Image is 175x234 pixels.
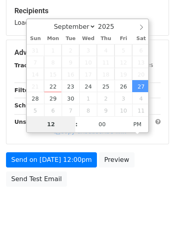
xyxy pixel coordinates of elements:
span: September 28, 2025 [27,92,44,104]
span: October 8, 2025 [79,104,97,116]
span: October 11, 2025 [132,104,150,116]
span: Thu [97,36,115,41]
span: October 9, 2025 [97,104,115,116]
span: September 22, 2025 [44,80,62,92]
span: September 30, 2025 [62,92,79,104]
strong: Schedule [14,102,43,109]
span: September 29, 2025 [44,92,62,104]
span: August 31, 2025 [27,44,44,56]
span: October 1, 2025 [79,92,97,104]
input: Hour [27,116,76,132]
a: Preview [99,152,134,167]
span: October 7, 2025 [62,104,79,116]
span: September 9, 2025 [62,56,79,68]
span: September 1, 2025 [44,44,62,56]
strong: Filters [14,87,35,93]
span: September 14, 2025 [27,68,44,80]
span: September 13, 2025 [132,56,150,68]
span: Click to toggle [127,116,149,132]
iframe: Chat Widget [135,196,175,234]
span: : [75,116,78,132]
span: September 10, 2025 [79,56,97,68]
h5: Advanced [14,48,161,57]
span: September 11, 2025 [97,56,115,68]
span: September 25, 2025 [97,80,115,92]
span: October 4, 2025 [132,92,150,104]
span: September 19, 2025 [115,68,132,80]
span: September 3, 2025 [79,44,97,56]
span: Sun [27,36,44,41]
span: Tue [62,36,79,41]
span: September 18, 2025 [97,68,115,80]
strong: Unsubscribe [14,119,54,125]
span: Fri [115,36,132,41]
div: Loading... [14,6,161,27]
span: October 3, 2025 [115,92,132,104]
span: October 10, 2025 [115,104,132,116]
a: Send on [DATE] 12:00pm [6,152,97,167]
span: September 17, 2025 [79,68,97,80]
a: Send Test Email [6,171,67,187]
span: October 5, 2025 [27,104,44,116]
span: October 2, 2025 [97,92,115,104]
span: September 21, 2025 [27,80,44,92]
span: Mon [44,36,62,41]
span: September 6, 2025 [132,44,150,56]
strong: Tracking [14,62,41,69]
span: September 23, 2025 [62,80,79,92]
span: October 6, 2025 [44,104,62,116]
span: September 20, 2025 [132,68,150,80]
span: September 24, 2025 [79,80,97,92]
span: Wed [79,36,97,41]
span: September 12, 2025 [115,56,132,68]
input: Year [96,23,125,30]
span: September 16, 2025 [62,68,79,80]
span: September 26, 2025 [115,80,132,92]
h5: Recipients [14,6,161,15]
span: September 2, 2025 [62,44,79,56]
a: Copy unsubscribe link [54,128,126,135]
span: September 27, 2025 [132,80,150,92]
span: September 5, 2025 [115,44,132,56]
span: Sat [132,36,150,41]
span: September 7, 2025 [27,56,44,68]
input: Minute [78,116,127,132]
span: September 4, 2025 [97,44,115,56]
span: September 15, 2025 [44,68,62,80]
span: September 8, 2025 [44,56,62,68]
